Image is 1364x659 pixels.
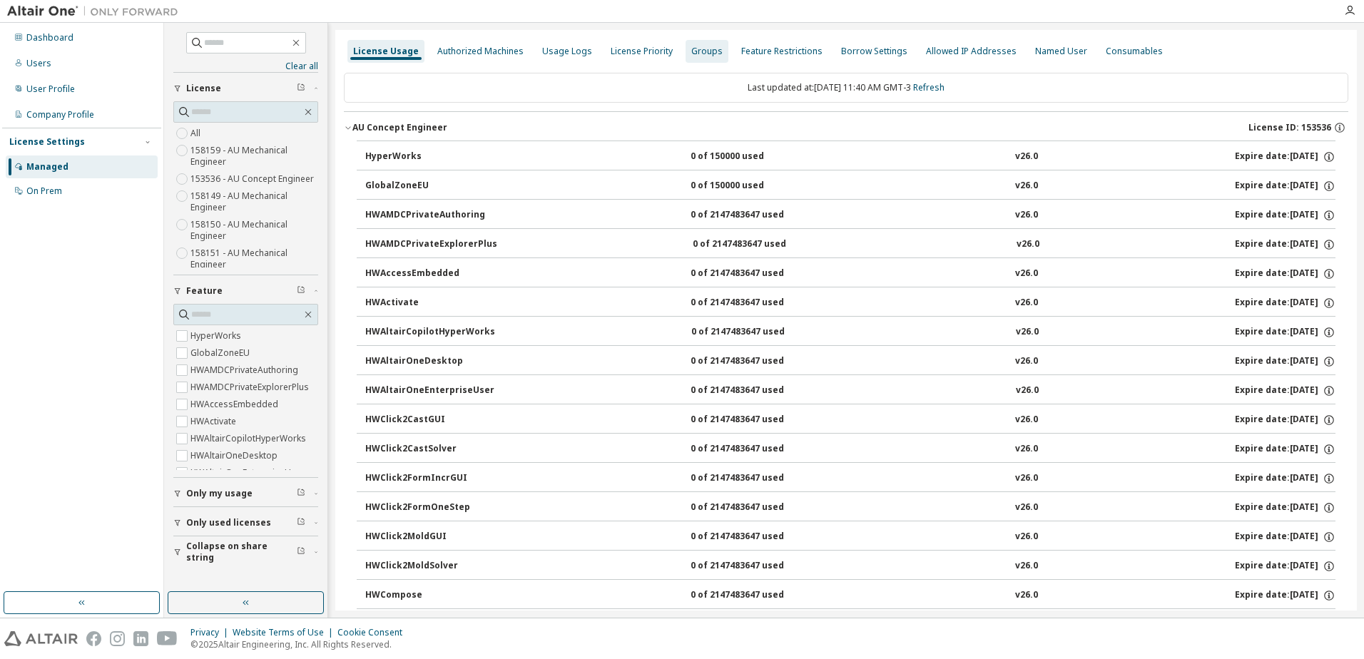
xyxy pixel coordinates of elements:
[365,531,494,543] div: HWClick2MoldGUI
[365,501,494,514] div: HWClick2FormOneStep
[1015,589,1038,602] div: v26.0
[365,287,1335,319] button: HWActivate0 of 2147483647 usedv26.0Expire date:[DATE]
[365,209,494,222] div: HWAMDCPrivateAuthoring
[26,83,75,95] div: User Profile
[26,58,51,69] div: Users
[1035,46,1087,57] div: Named User
[190,627,233,638] div: Privacy
[186,83,221,94] span: License
[841,46,907,57] div: Borrow Settings
[1235,384,1335,397] div: Expire date: [DATE]
[1235,560,1335,573] div: Expire date: [DATE]
[1016,384,1039,397] div: v26.0
[365,150,494,163] div: HyperWorks
[611,46,673,57] div: License Priority
[691,46,723,57] div: Groups
[297,83,305,94] span: Clear filter
[1106,46,1163,57] div: Consumables
[186,285,223,297] span: Feature
[190,327,244,344] label: HyperWorks
[190,396,281,413] label: HWAccessEmbedded
[353,46,419,57] div: License Usage
[365,238,497,251] div: HWAMDCPrivateExplorerPlus
[26,161,68,173] div: Managed
[26,32,73,44] div: Dashboard
[365,434,1335,465] button: HWClick2CastSolver0 of 2147483647 usedv26.0Expire date:[DATE]
[1235,531,1335,543] div: Expire date: [DATE]
[691,209,819,222] div: 0 of 2147483647 used
[1235,180,1335,193] div: Expire date: [DATE]
[26,109,94,121] div: Company Profile
[691,443,819,456] div: 0 of 2147483647 used
[297,546,305,558] span: Clear filter
[741,46,823,57] div: Feature Restrictions
[1235,501,1335,514] div: Expire date: [DATE]
[1248,122,1331,133] span: License ID: 153536
[1235,297,1335,310] div: Expire date: [DATE]
[1235,238,1335,251] div: Expire date: [DATE]
[173,478,318,509] button: Only my usage
[365,580,1335,611] button: HWCompose0 of 2147483647 usedv26.0Expire date:[DATE]
[344,73,1348,103] div: Last updated at: [DATE] 11:40 AM GMT-3
[926,46,1017,57] div: Allowed IP Addresses
[691,297,819,310] div: 0 of 2147483647 used
[1015,150,1038,163] div: v26.0
[365,375,1335,407] button: HWAltairOneEnterpriseUser0 of 2147483647 usedv26.0Expire date:[DATE]
[4,631,78,646] img: altair_logo.svg
[365,297,494,310] div: HWActivate
[297,517,305,528] span: Clear filter
[365,560,494,573] div: HWClick2MoldSolver
[9,136,85,148] div: License Settings
[1235,209,1335,222] div: Expire date: [DATE]
[365,267,494,280] div: HWAccessEmbedded
[365,472,494,485] div: HWClick2FormIncrGUI
[691,560,819,573] div: 0 of 2147483647 used
[365,589,494,602] div: HWCompose
[173,275,318,307] button: Feature
[190,188,318,216] label: 158149 - AU Mechanical Engineer
[157,631,178,646] img: youtube.svg
[190,245,318,273] label: 158151 - AU Mechanical Engineer
[691,326,820,339] div: 0 of 2147483647 used
[1015,531,1038,543] div: v26.0
[691,355,819,368] div: 0 of 2147483647 used
[365,346,1335,377] button: HWAltairOneDesktop0 of 2147483647 usedv26.0Expire date:[DATE]
[1235,589,1335,602] div: Expire date: [DATE]
[365,258,1335,290] button: HWAccessEmbedded0 of 2147483647 usedv26.0Expire date:[DATE]
[691,150,819,163] div: 0 of 150000 used
[1015,297,1038,310] div: v26.0
[7,4,185,19] img: Altair One
[691,180,819,193] div: 0 of 150000 used
[691,414,819,426] div: 0 of 2147483647 used
[190,430,309,447] label: HWAltairCopilotHyperWorks
[365,170,1335,202] button: GlobalZoneEU0 of 150000 usedv26.0Expire date:[DATE]
[190,379,312,396] label: HWAMDCPrivateExplorerPlus
[365,317,1335,348] button: HWAltairCopilotHyperWorks0 of 2147483647 usedv26.0Expire date:[DATE]
[365,384,494,397] div: HWAltairOneEnterpriseUser
[190,447,280,464] label: HWAltairOneDesktop
[110,631,125,646] img: instagram.svg
[190,216,318,245] label: 158150 - AU Mechanical Engineer
[1015,501,1038,514] div: v26.0
[1235,355,1335,368] div: Expire date: [DATE]
[1235,150,1335,163] div: Expire date: [DATE]
[1015,209,1038,222] div: v26.0
[691,531,819,543] div: 0 of 2147483647 used
[190,142,318,170] label: 158159 - AU Mechanical Engineer
[365,492,1335,523] button: HWClick2FormOneStep0 of 2147483647 usedv26.0Expire date:[DATE]
[365,200,1335,231] button: HWAMDCPrivateAuthoring0 of 2147483647 usedv26.0Expire date:[DATE]
[1015,560,1038,573] div: v26.0
[233,627,337,638] div: Website Terms of Use
[190,362,301,379] label: HWAMDCPrivateAuthoring
[365,463,1335,494] button: HWClick2FormIncrGUI0 of 2147483647 usedv26.0Expire date:[DATE]
[1235,472,1335,485] div: Expire date: [DATE]
[337,627,411,638] div: Cookie Consent
[1235,414,1335,426] div: Expire date: [DATE]
[190,125,203,142] label: All
[693,238,821,251] div: 0 of 2147483647 used
[1017,238,1039,251] div: v26.0
[186,488,253,499] span: Only my usage
[344,112,1348,143] button: AU Concept EngineerLicense ID: 153536
[365,443,494,456] div: HWClick2CastSolver
[1015,414,1038,426] div: v26.0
